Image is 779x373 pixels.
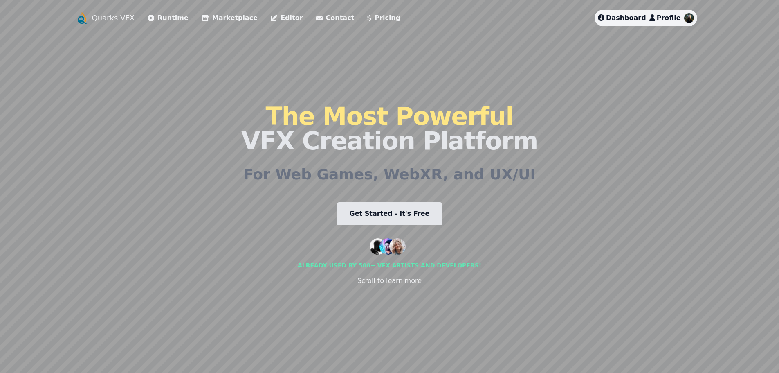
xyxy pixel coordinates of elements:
[684,13,694,23] img: fatih-hyuseinov profile image
[379,238,396,255] img: customer 2
[202,13,258,23] a: Marketplace
[265,102,513,131] span: The Most Powerful
[649,13,681,23] a: Profile
[92,12,135,24] a: Quarks VFX
[367,13,400,23] a: Pricing
[337,202,443,225] a: Get Started - It's Free
[271,13,303,23] a: Editor
[657,14,681,22] span: Profile
[357,276,422,286] div: Scroll to learn more
[316,13,355,23] a: Contact
[370,238,386,255] img: customer 1
[598,13,646,23] a: Dashboard
[241,104,538,153] h1: VFX Creation Platform
[298,261,481,269] div: Already used by 500+ vfx artists and developers!
[243,166,536,183] h2: For Web Games, WebXR, and UX/UI
[148,13,189,23] a: Runtime
[389,238,406,255] img: customer 3
[606,14,646,22] span: Dashboard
